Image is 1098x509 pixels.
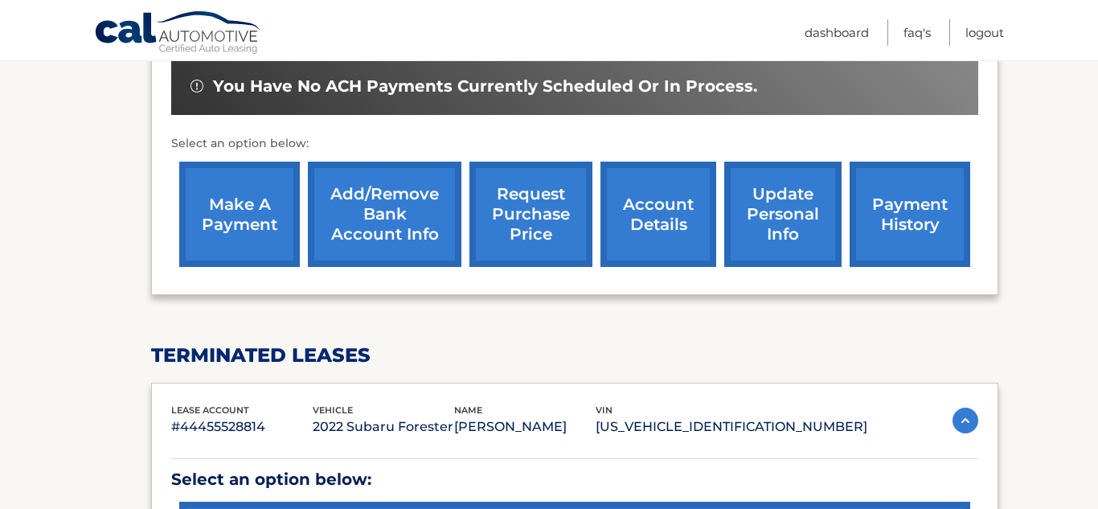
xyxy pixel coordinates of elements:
[313,404,353,416] span: vehicle
[724,162,842,267] a: update personal info
[596,416,867,438] p: [US_VEHICLE_IDENTIFICATION_NUMBER]
[213,76,757,96] span: You have no ACH payments currently scheduled or in process.
[171,134,978,154] p: Select an option below:
[805,19,869,46] a: Dashboard
[596,404,613,416] span: vin
[454,404,482,416] span: name
[151,343,998,367] h2: terminated leases
[308,162,461,267] a: Add/Remove bank account info
[953,408,978,433] img: accordion-active.svg
[850,162,970,267] a: payment history
[313,416,454,438] p: 2022 Subaru Forester
[191,80,203,92] img: alert-white.svg
[454,416,596,438] p: [PERSON_NAME]
[171,416,313,438] p: #44455528814
[600,162,716,267] a: account details
[469,162,592,267] a: request purchase price
[965,19,1004,46] a: Logout
[94,10,263,57] a: Cal Automotive
[903,19,931,46] a: FAQ's
[171,466,978,494] p: Select an option below:
[179,162,300,267] a: make a payment
[171,404,249,416] span: lease account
